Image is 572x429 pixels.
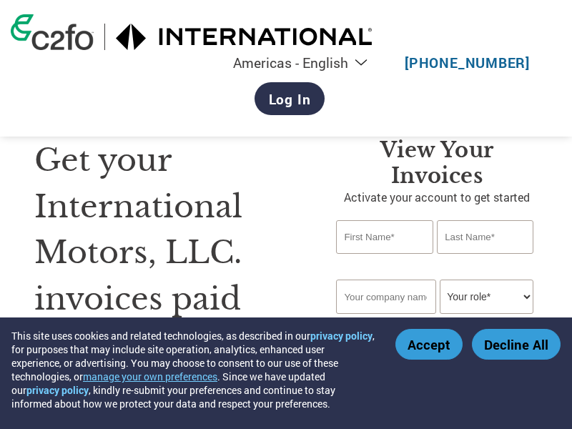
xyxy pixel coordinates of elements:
a: Log In [255,82,325,115]
div: Invalid first name or first name is too long [336,255,433,274]
button: Accept [395,329,463,360]
input: First Name* [336,220,433,254]
button: Decline All [472,329,561,360]
div: Invalid company name or company name is too long [336,315,533,325]
button: manage your own preferences [83,370,217,383]
h3: View Your Invoices [336,137,538,189]
div: This site uses cookies and related technologies, as described in our , for purposes that may incl... [11,329,375,410]
div: Invalid last name or last name is too long [437,255,533,274]
img: c2fo logo [11,14,94,50]
select: Title/Role [440,280,533,314]
p: Activate your account to get started [336,189,538,206]
h1: Get your International Motors, LLC. invoices paid early with C2FO [34,137,293,368]
a: privacy policy [26,383,89,397]
input: Your company name* [336,280,435,314]
a: [PHONE_NUMBER] [405,54,530,71]
a: privacy policy [310,329,373,342]
img: International Motors, LLC. [116,24,373,50]
input: Last Name* [437,220,533,254]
